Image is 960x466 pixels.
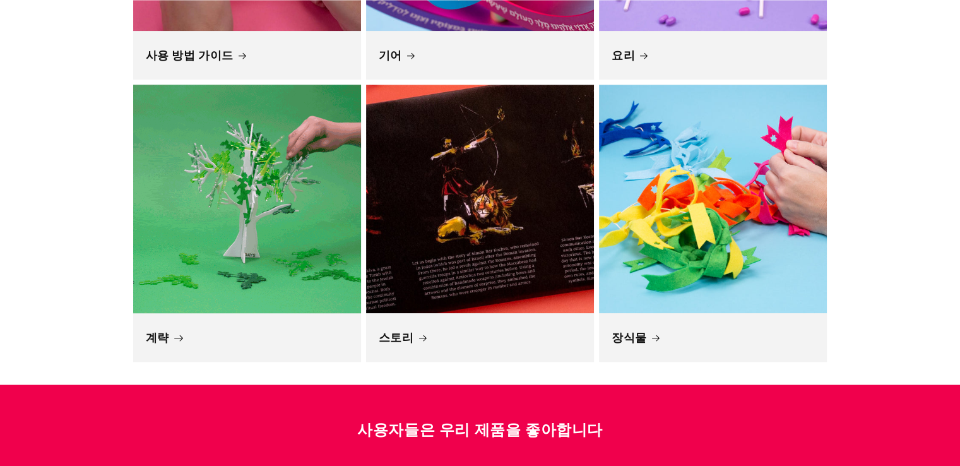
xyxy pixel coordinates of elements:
a: 계략 [146,330,348,345]
a: 스토리 [379,330,581,345]
font: 사용자들은 우리 제품을 좋아합니다 [357,420,603,438]
a: 요리 [612,48,814,63]
a: 기어 [379,48,581,63]
a: 사용 방법 가이드 [146,48,348,63]
a: 장식물 [612,330,814,345]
